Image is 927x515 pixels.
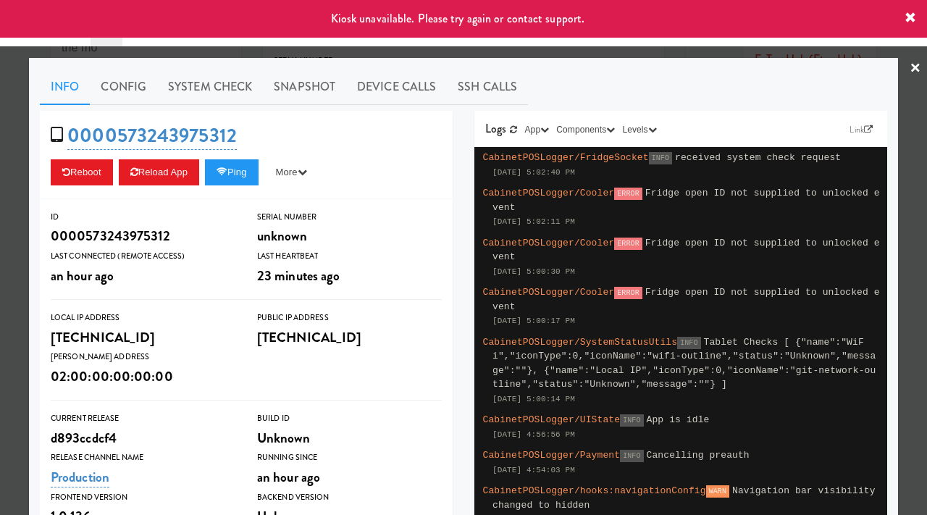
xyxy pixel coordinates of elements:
[257,249,442,264] div: Last Heartbeat
[257,325,442,350] div: [TECHNICAL_ID]
[257,411,442,426] div: Build Id
[51,467,109,487] a: Production
[257,490,442,505] div: Backend Version
[614,287,642,299] span: ERROR
[614,188,642,200] span: ERROR
[483,450,621,461] span: CabinetPOSLogger/Payment
[492,267,575,276] span: [DATE] 5:00:30 PM
[649,152,672,164] span: INFO
[483,238,615,248] span: CabinetPOSLogger/Cooler
[677,337,700,349] span: INFO
[492,217,575,226] span: [DATE] 5:02:11 PM
[67,122,237,150] a: 0000573243975312
[51,426,235,451] div: d893ccdcf4
[846,122,876,137] a: Link
[40,69,90,105] a: Info
[492,168,575,177] span: [DATE] 5:02:40 PM
[492,466,575,474] span: [DATE] 4:54:03 PM
[483,152,649,163] span: CabinetPOSLogger/FridgeSocket
[51,325,235,350] div: [TECHNICAL_ID]
[483,337,678,348] span: CabinetPOSLogger/SystemStatusUtils
[706,485,729,498] span: WARN
[492,395,575,403] span: [DATE] 5:00:14 PM
[647,414,710,425] span: App is idle
[483,485,706,496] span: CabinetPOSLogger/hooks:navigationConfig
[119,159,199,185] button: Reload App
[553,122,618,137] button: Components
[51,311,235,325] div: Local IP Address
[257,266,340,285] span: 23 minutes ago
[51,249,235,264] div: Last Connected (Remote Access)
[620,450,643,462] span: INFO
[51,350,235,364] div: [PERSON_NAME] Address
[492,485,876,511] span: Navigation bar visibility changed to hidden
[910,46,921,91] a: ×
[263,69,346,105] a: Snapshot
[447,69,528,105] a: SSH Calls
[647,450,750,461] span: Cancelling preauth
[257,210,442,225] div: Serial Number
[483,414,621,425] span: CabinetPOSLogger/UIState
[485,120,506,137] span: Logs
[51,224,235,248] div: 0000573243975312
[331,10,585,27] span: Kiosk unavailable. Please try again or contact support.
[620,414,643,427] span: INFO
[492,188,880,213] span: Fridge open ID not supplied to unlocked event
[675,152,841,163] span: received system check request
[51,364,235,389] div: 02:00:00:00:00:00
[492,287,880,312] span: Fridge open ID not supplied to unlocked event
[51,159,113,185] button: Reboot
[51,490,235,505] div: Frontend Version
[257,426,442,451] div: Unknown
[614,238,642,250] span: ERROR
[51,210,235,225] div: ID
[51,266,114,285] span: an hour ago
[257,467,320,487] span: an hour ago
[257,224,442,248] div: unknown
[257,451,442,465] div: Running Since
[264,159,319,185] button: More
[492,430,575,439] span: [DATE] 4:56:56 PM
[257,311,442,325] div: Public IP Address
[51,411,235,426] div: Current Release
[51,451,235,465] div: Release Channel Name
[618,122,660,137] button: Levels
[157,69,263,105] a: System Check
[492,238,880,263] span: Fridge open ID not supplied to unlocked event
[483,287,615,298] span: CabinetPOSLogger/Cooler
[90,69,157,105] a: Config
[205,159,259,185] button: Ping
[521,122,553,137] button: App
[483,188,615,198] span: CabinetPOSLogger/Cooler
[346,69,447,105] a: Device Calls
[492,317,575,325] span: [DATE] 5:00:17 PM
